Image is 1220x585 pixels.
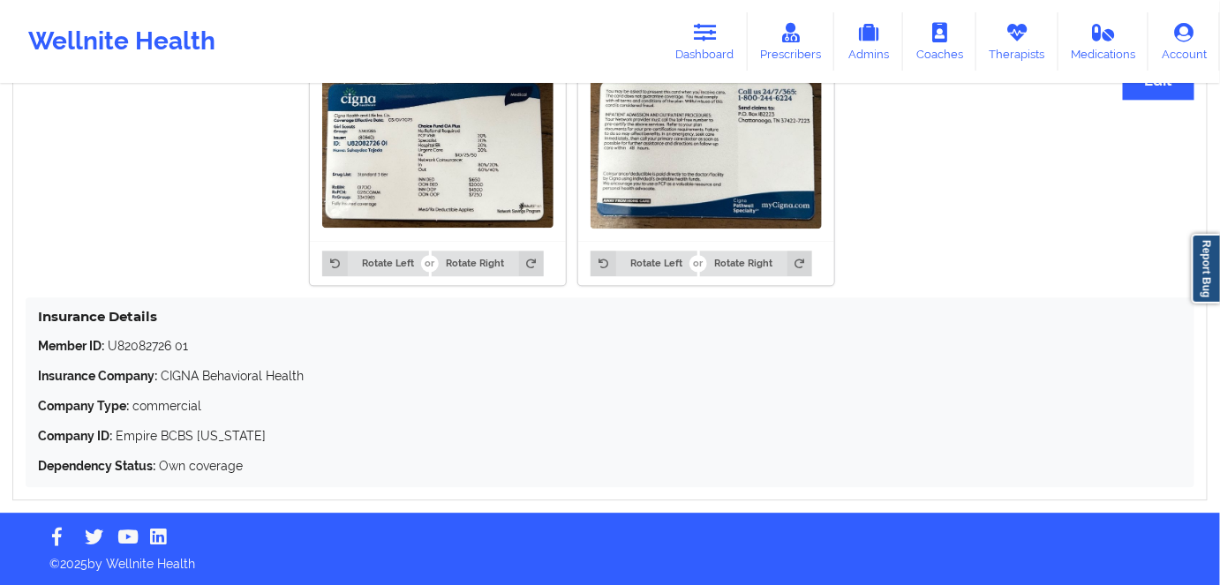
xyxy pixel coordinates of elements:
[1192,234,1220,304] a: Report Bug
[1058,12,1149,71] a: Medications
[38,337,1182,355] p: U82082726 01
[834,12,903,71] a: Admins
[38,369,157,383] strong: Insurance Company:
[38,397,1182,415] p: commercial
[37,543,1183,573] p: © 2025 by Wellnite Health
[432,251,544,275] button: Rotate Right
[1148,12,1220,71] a: Account
[38,399,129,413] strong: Company Type:
[38,339,104,353] strong: Member ID:
[976,12,1058,71] a: Therapists
[38,429,112,443] strong: Company ID:
[38,459,155,473] strong: Dependency Status:
[591,74,822,229] img: Suhaydee Tejeda
[748,12,835,71] a: Prescribers
[591,251,697,275] button: Rotate Left
[700,251,812,275] button: Rotate Right
[38,427,1182,445] p: Empire BCBS [US_STATE]
[663,12,748,71] a: Dashboard
[38,367,1182,385] p: CIGNA Behavioral Health
[903,12,976,71] a: Coaches
[38,457,1182,475] p: Own coverage
[38,308,1182,325] h4: Insurance Details
[322,251,428,275] button: Rotate Left
[322,74,554,229] img: Suhaydee Tejeda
